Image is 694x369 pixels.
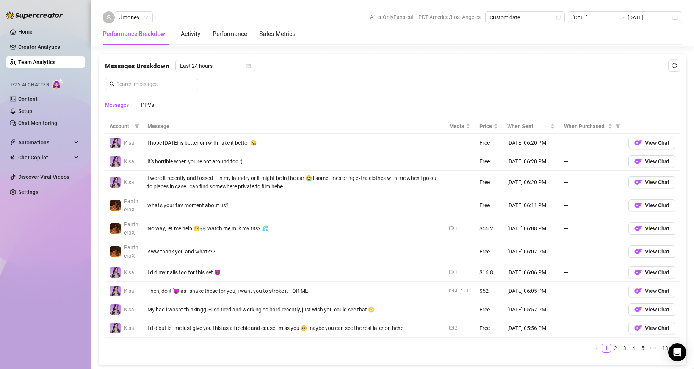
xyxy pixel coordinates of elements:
img: OF [634,202,642,209]
td: — [559,263,624,282]
div: I did my nails too for this set 😈 [147,268,440,277]
span: Kisa [124,325,134,331]
button: OFView Chat [628,155,675,167]
div: 4 [455,288,457,295]
li: 3 [620,344,629,353]
a: OFView Chat [628,308,675,314]
td: [DATE] 05:56 PM [503,319,559,338]
div: I wore it recently and tossed it in my laundry or it might be in the car 😭 i sometimes bring extr... [147,174,440,191]
td: Free [475,134,503,152]
img: OF [634,248,642,255]
li: 5 [638,344,647,353]
td: $16.8 [475,263,503,282]
span: user [106,15,111,20]
td: [DATE] 06:05 PM [503,282,559,300]
td: Free [475,240,503,263]
a: Chat Monitoring [18,120,57,126]
img: Kisa [110,156,121,167]
span: PDT America/Los_Angeles [418,11,481,23]
span: filter [616,124,620,128]
span: PantheraX [124,244,138,259]
td: $52 [475,282,503,300]
span: video-camera [449,226,454,230]
span: Jmoney [119,12,148,23]
span: filter [135,124,139,128]
span: video-camera [449,270,454,274]
div: 1 [466,288,469,295]
span: Kisa [124,288,134,294]
td: [DATE] 06:07 PM [503,240,559,263]
span: Izzy AI Chatter [11,81,49,89]
td: — [559,319,624,338]
td: [DATE] 06:20 PM [503,134,559,152]
a: 3 [620,344,629,352]
span: View Chat [645,249,669,255]
a: Home [18,29,33,35]
span: picture [449,325,454,330]
span: to [619,14,625,20]
span: Media [449,122,464,130]
input: Search messages [116,80,194,88]
input: Start date [572,13,616,22]
img: OF [634,158,642,165]
img: OF [634,139,642,147]
span: When Sent [507,122,549,130]
span: Kisa [124,158,134,164]
img: PantheraX [110,223,121,234]
button: OFView Chat [628,322,675,334]
div: Then, do it 😈 as i shake these for you, i want you to stroke it FOR ME [147,287,440,295]
td: — [559,240,624,263]
a: OFView Chat [628,227,675,233]
img: logo-BBDzfeDw.svg [6,11,63,19]
a: OFView Chat [628,327,675,333]
a: OFView Chat [628,160,675,166]
div: Messages [105,101,129,109]
img: Kisa [110,177,121,188]
a: OFView Chat [628,181,675,187]
div: Performance Breakdown [103,30,169,39]
td: [DATE] 06:20 PM [503,152,559,171]
span: View Chat [645,288,669,294]
button: OFView Chat [628,285,675,297]
span: Price [479,122,492,130]
a: Creator Analytics [18,41,79,53]
span: After OnlyFans cut [370,11,414,23]
span: View Chat [645,269,669,275]
td: — [559,194,624,217]
img: OF [634,324,642,332]
img: Kisa [110,138,121,148]
span: View Chat [645,225,669,231]
span: Chat Copilot [18,152,72,164]
div: 2 [455,325,457,332]
span: ••• [647,344,660,353]
img: PantheraX [110,200,121,211]
span: Automations [18,136,72,149]
a: Discover Viral Videos [18,174,69,180]
img: OF [634,269,642,276]
span: PantheraX [124,198,138,213]
a: 4 [630,344,638,352]
div: My bad i wasnt thinkingg >< so tired and working so hard recently, just wish you could see that 🥺 [147,305,440,314]
button: OFView Chat [628,199,675,211]
a: Team Analytics [18,59,55,65]
span: Kisa [124,269,134,275]
li: 2 [611,344,620,353]
a: 2 [611,344,620,352]
span: View Chat [645,325,669,331]
img: OF [634,306,642,313]
button: OFView Chat [628,303,675,316]
td: [DATE] 06:11 PM [503,194,559,217]
a: 13 [660,344,671,352]
a: 5 [639,344,647,352]
span: swap-right [619,14,625,20]
span: reload [672,63,677,68]
span: View Chat [645,202,669,208]
a: OFView Chat [628,250,675,256]
span: Last 24 hours [180,60,251,72]
button: OFView Chat [628,266,675,278]
img: OF [634,225,642,232]
button: left [593,344,602,353]
span: filter [133,120,141,132]
td: — [559,300,624,319]
div: what's your fav moment about us? [147,201,440,210]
